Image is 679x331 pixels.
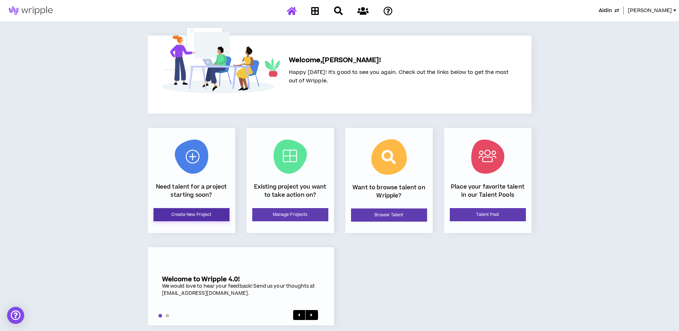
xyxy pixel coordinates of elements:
[274,140,307,174] img: Current Projects
[162,283,320,297] div: We would love to hear your feedback! Send us your thoughts at [EMAIL_ADDRESS][DOMAIN_NAME].
[351,208,427,222] a: Browse Talent
[289,55,509,65] h5: Welcome, [PERSON_NAME] !
[450,208,526,221] a: Talent Pool
[153,208,230,221] a: Create New Project
[599,7,619,15] button: Aidin
[450,183,526,199] p: Place your favorite talent in our Talent Pools
[175,140,208,174] img: New Project
[252,208,328,221] a: Manage Projects
[252,183,328,199] p: Existing project you want to take action on?
[7,307,24,324] div: Open Intercom Messenger
[628,7,672,15] span: [PERSON_NAME]
[153,183,230,199] p: Need talent for a project starting soon?
[599,7,612,15] span: Aidin
[162,276,320,283] h5: Welcome to Wripple 4.0!
[351,184,427,200] p: Want to browse talent on Wripple?
[471,140,505,174] img: Talent Pool
[289,69,509,85] span: Happy [DATE]! It's good to see you again. Check out the links below to get the most out of Wripple.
